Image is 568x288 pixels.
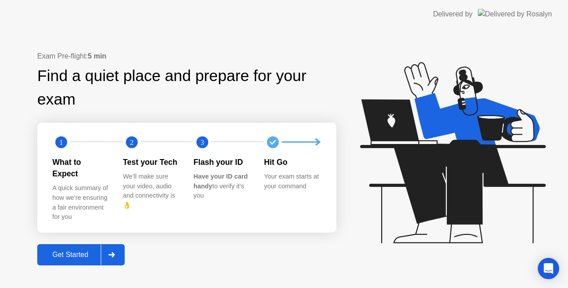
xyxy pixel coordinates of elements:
div: Delivered by [433,9,473,19]
div: A quick summary of how we’re ensuring a fair environment for you [52,183,109,222]
div: Hit Go [264,156,320,168]
b: Have your ID card handy [193,173,248,190]
div: to verify it’s you [193,172,250,201]
text: 1 [59,138,63,146]
div: Open Intercom Messenger [538,258,559,279]
div: Flash your ID [193,156,250,168]
div: We’ll make sure your video, audio and connectivity is 👌 [123,172,179,210]
button: Get Started [37,244,125,265]
div: Find a quiet place and prepare for your exam [37,64,336,111]
text: 3 [201,138,204,146]
div: Test your Tech [123,156,179,168]
div: Your exam starts at your command [264,172,320,191]
img: Delivered by Rosalyn [478,9,552,19]
div: Exam Pre-flight: [37,51,336,62]
b: 5 min [88,52,106,60]
div: What to Expect [52,156,109,180]
text: 2 [130,138,134,146]
div: Get Started [40,251,101,259]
